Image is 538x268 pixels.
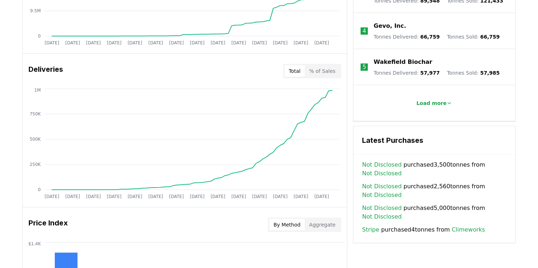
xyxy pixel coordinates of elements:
[362,182,402,191] a: Not Disclosed
[190,194,205,199] tspan: [DATE]
[34,88,41,93] tspan: 1M
[314,194,329,199] tspan: [DATE]
[45,40,59,45] tspan: [DATE]
[362,161,507,178] span: purchased 3,500 tonnes from
[480,70,500,76] span: 57,985
[65,40,80,45] tspan: [DATE]
[128,194,142,199] tspan: [DATE]
[169,194,184,199] tspan: [DATE]
[273,40,288,45] tspan: [DATE]
[305,219,340,230] button: Aggregate
[362,182,507,199] span: purchased 2,560 tonnes from
[28,218,68,232] h3: Price Index
[273,194,288,199] tspan: [DATE]
[28,64,63,78] h3: Deliveries
[447,33,499,40] p: Tonnes Sold :
[148,194,163,199] tspan: [DATE]
[305,65,340,77] button: % of Sales
[28,241,41,246] tspan: $1.4K
[285,65,305,77] button: Total
[294,194,308,199] tspan: [DATE]
[362,212,402,221] a: Not Disclosed
[447,69,499,76] p: Tonnes Sold :
[420,70,440,76] span: 57,977
[362,204,507,221] span: purchased 5,000 tonnes from
[30,137,41,142] tspan: 500K
[107,194,122,199] tspan: [DATE]
[211,194,225,199] tspan: [DATE]
[169,40,184,45] tspan: [DATE]
[294,40,308,45] tspan: [DATE]
[231,40,246,45] tspan: [DATE]
[30,162,41,167] tspan: 250K
[416,100,447,107] p: Load more
[128,40,142,45] tspan: [DATE]
[420,34,440,40] span: 66,759
[374,58,432,66] a: Wakefield Biochar
[211,40,225,45] tspan: [DATE]
[86,194,101,199] tspan: [DATE]
[45,194,59,199] tspan: [DATE]
[148,40,163,45] tspan: [DATE]
[38,34,41,39] tspan: 0
[362,225,485,234] span: purchased 4 tonnes from
[452,225,485,234] a: Climeworks
[30,8,41,13] tspan: 9.5M
[374,22,406,30] a: Gevo, Inc.
[362,161,402,169] a: Not Disclosed
[362,204,402,212] a: Not Disclosed
[30,111,41,117] tspan: 750K
[107,40,122,45] tspan: [DATE]
[252,40,267,45] tspan: [DATE]
[65,194,80,199] tspan: [DATE]
[374,69,440,76] p: Tonnes Delivered :
[362,191,402,199] a: Not Disclosed
[362,169,402,178] a: Not Disclosed
[411,96,458,110] button: Load more
[269,219,305,230] button: By Method
[362,27,366,35] p: 4
[231,194,246,199] tspan: [DATE]
[190,40,205,45] tspan: [DATE]
[252,194,267,199] tspan: [DATE]
[314,40,329,45] tspan: [DATE]
[374,33,440,40] p: Tonnes Delivered :
[86,40,101,45] tspan: [DATE]
[362,225,379,234] a: Stripe
[38,187,41,192] tspan: 0
[362,63,366,71] p: 5
[362,135,507,146] h3: Latest Purchases
[480,34,500,40] span: 66,759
